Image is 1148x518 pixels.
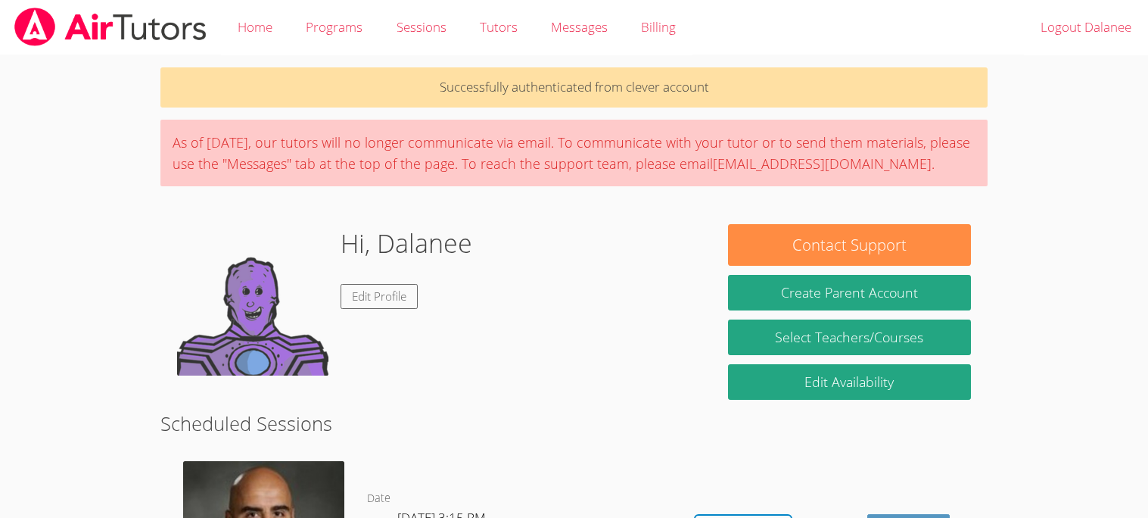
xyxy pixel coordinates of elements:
a: Select Teachers/Courses [728,320,970,355]
a: Edit Profile [341,284,418,309]
img: default.png [177,224,328,376]
button: Create Parent Account [728,275,970,310]
dt: Date [367,489,390,508]
h2: Scheduled Sessions [160,409,987,438]
div: As of [DATE], our tutors will no longer communicate via email. To communicate with your tutor or ... [160,120,987,186]
button: Contact Support [728,224,970,266]
a: Edit Availability [728,364,970,400]
p: Successfully authenticated from clever account [160,67,987,108]
h1: Hi, Dalanee [341,224,472,263]
img: airtutors_banner-c4298cdbf04f3fff15de1276eac7730deb9818008684d7c2e4769d2f7ddbe033.png [13,8,208,46]
span: Messages [551,18,608,36]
